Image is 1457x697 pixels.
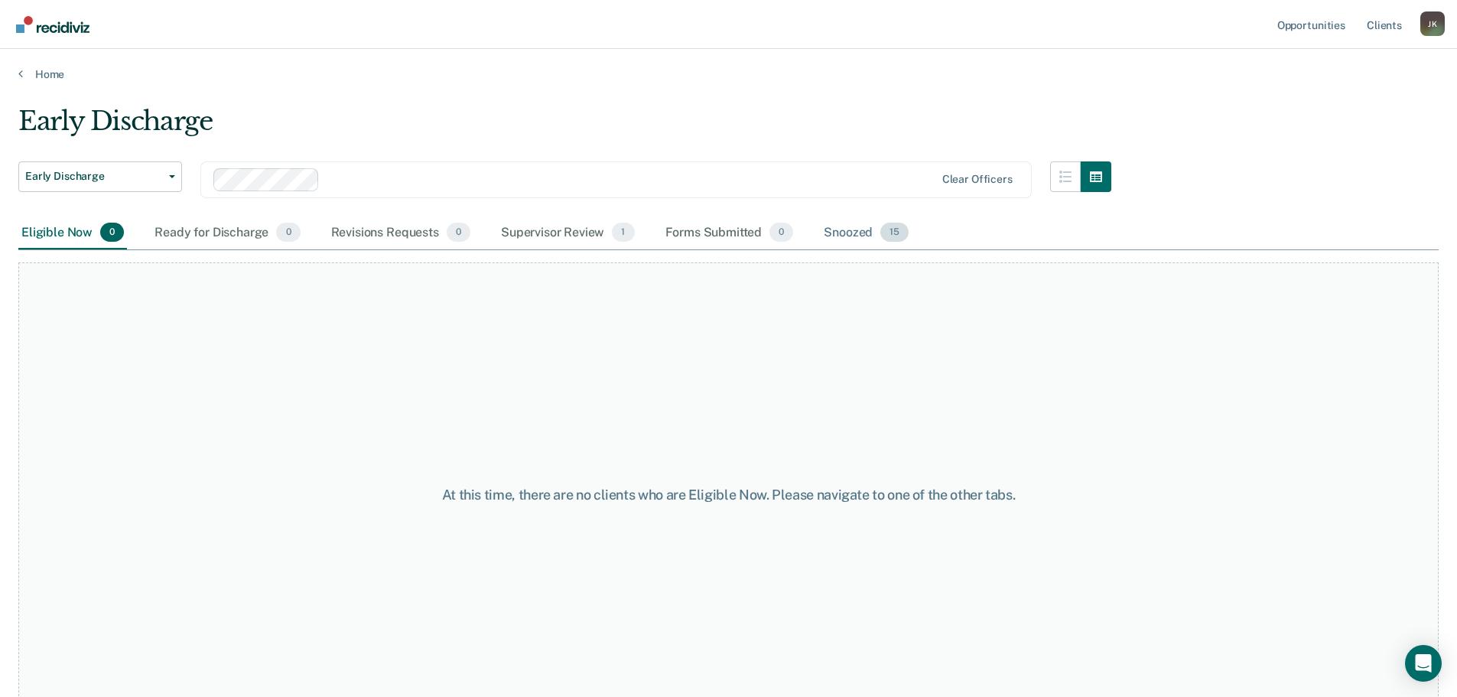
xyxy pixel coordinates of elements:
[25,170,163,183] span: Early Discharge
[821,217,912,250] div: Snoozed15
[880,223,909,243] span: 15
[18,217,127,250] div: Eligible Now0
[942,173,1013,186] div: Clear officers
[328,217,473,250] div: Revisions Requests0
[447,223,470,243] span: 0
[1420,11,1445,36] button: Profile dropdown button
[1405,645,1442,682] div: Open Intercom Messenger
[498,217,638,250] div: Supervisor Review1
[612,223,634,243] span: 1
[1420,11,1445,36] div: J K
[374,487,1084,503] div: At this time, there are no clients who are Eligible Now. Please navigate to one of the other tabs.
[276,223,300,243] span: 0
[151,217,303,250] div: Ready for Discharge0
[100,223,124,243] span: 0
[18,106,1111,149] div: Early Discharge
[662,217,797,250] div: Forms Submitted0
[769,223,793,243] span: 0
[18,161,182,192] button: Early Discharge
[18,67,1439,81] a: Home
[16,16,89,33] img: Recidiviz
